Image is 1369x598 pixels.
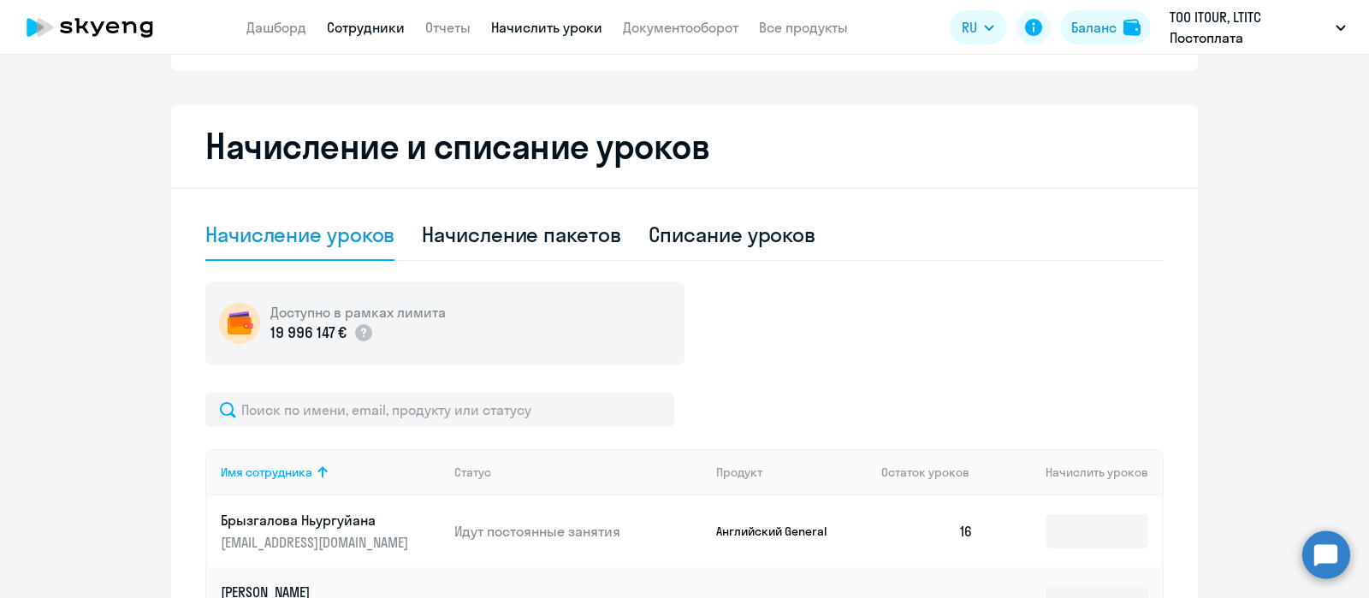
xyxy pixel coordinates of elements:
p: Брызгалова Ньургуйана [221,511,412,530]
a: Документооборот [623,19,738,36]
img: balance [1123,19,1141,36]
h5: Доступно в рамках лимита [270,303,446,322]
div: Продукт [716,465,762,480]
div: Имя сотрудника [221,465,312,480]
button: ТОО ITOUR, LTITC Постоплата [1161,7,1354,48]
div: Статус [454,465,491,480]
button: RU [950,10,1006,44]
p: Идут постоянные занятия [454,522,702,541]
a: Брызгалова Ньургуйана[EMAIL_ADDRESS][DOMAIN_NAME] [221,511,441,552]
button: Балансbalance [1061,10,1151,44]
img: wallet-circle.png [219,303,260,344]
input: Поиск по имени, email, продукту или статусу [205,393,674,427]
h2: Начисление и списание уроков [205,126,1164,167]
div: Начисление уроков [205,221,394,248]
div: Списание уроков [649,221,816,248]
p: ТОО ITOUR, LTITC Постоплата [1170,7,1329,48]
div: Остаток уроков [881,465,987,480]
span: RU [962,17,977,38]
div: Баланс [1071,17,1117,38]
a: Отчеты [425,19,471,36]
a: Сотрудники [327,19,405,36]
td: 16 [868,495,987,567]
a: Все продукты [759,19,848,36]
div: Статус [454,465,702,480]
p: [EMAIL_ADDRESS][DOMAIN_NAME] [221,533,412,552]
a: Дашборд [246,19,306,36]
span: Остаток уроков [881,465,969,480]
p: 19 996 147 € [270,322,347,344]
p: Английский General [716,524,845,539]
div: Начисление пакетов [422,221,620,248]
div: Имя сотрудника [221,465,441,480]
div: Продукт [716,465,868,480]
a: Начислить уроки [491,19,602,36]
th: Начислить уроков [987,449,1162,495]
